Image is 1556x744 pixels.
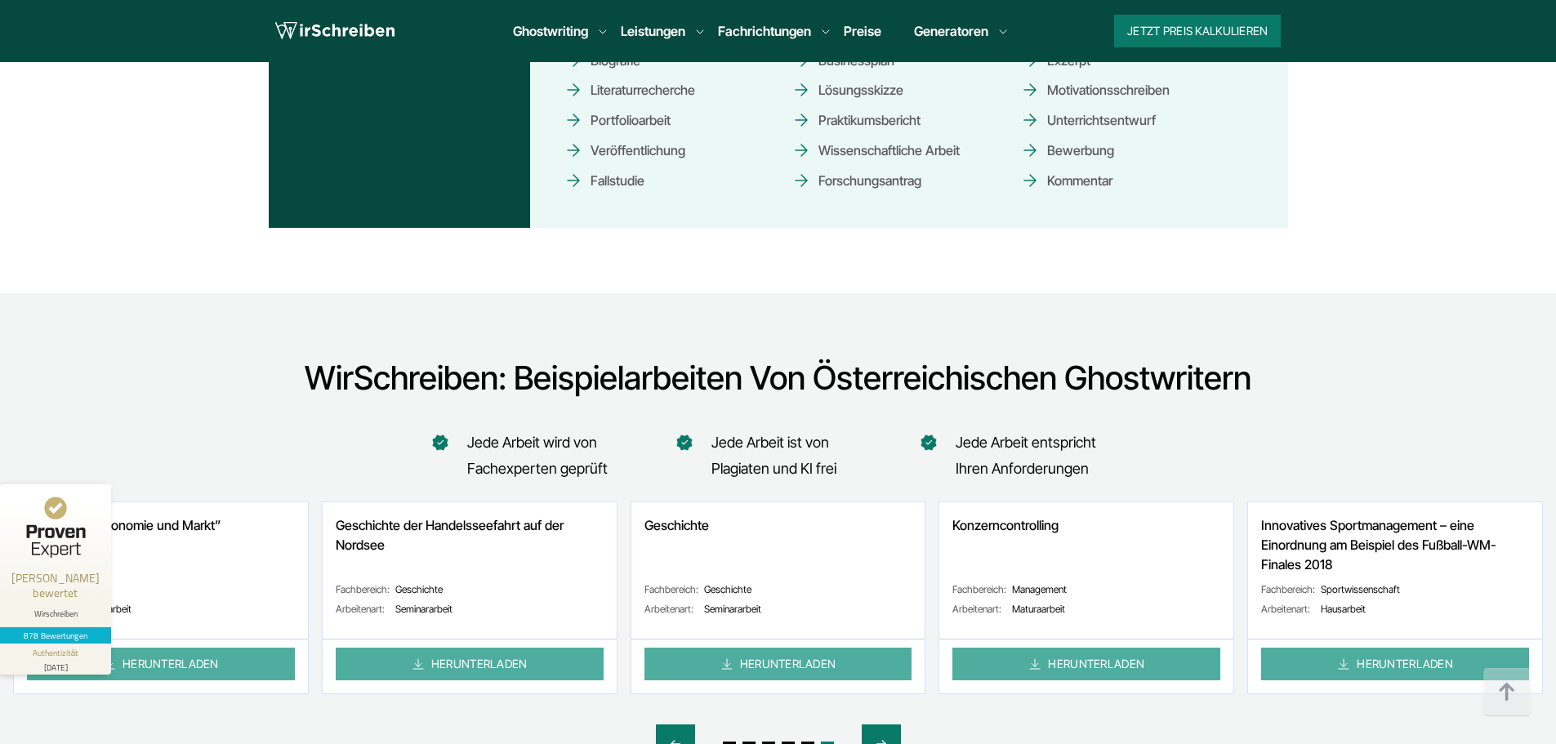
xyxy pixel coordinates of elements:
span: Arbeitenart: [1261,603,1317,616]
span: Management [952,583,1220,596]
span: BWL [27,583,295,596]
span: Fachbereich: [952,583,1009,596]
span: Bewerbung [1020,136,1114,165]
span: Hausarbeit [27,603,295,616]
span: Geschichte [336,583,604,596]
span: Arbeitenart: [336,603,392,616]
span: Arbeitenart: [644,603,701,616]
span: Arbeitenart: [952,603,1009,616]
a: Leistungen [621,21,685,41]
li: Jede Arbeit entspricht Ihren Anforderungen [926,430,1130,482]
div: 6 / 6 [631,501,926,694]
h2: WirSchreiben: Beispielarbeiten von österreichischen Ghostwritern [204,359,1352,398]
div: 1 / 6 [939,501,1234,694]
span: Fallstudie [564,166,644,194]
span: Wissenschaftliche Arbeit [791,136,960,165]
li: Jede Arbeit ist von Plagiaten und KI frei [682,430,885,482]
span: Fachbereich: [336,583,392,596]
span: Lösungsskizze [791,76,903,105]
img: logo wirschreiben [275,19,395,43]
a: HERUNTERLADEN [952,648,1220,680]
a: HERUNTERLADEN [336,648,604,680]
button: Jetzt Preis kalkulieren [1114,15,1281,47]
span: Geschichte der Handelsseefahrt auf der Nordsee [336,515,604,555]
span: Seminararbeit [336,603,604,616]
span: Seminararbeit [644,603,912,616]
div: 2 / 6 [1247,501,1543,694]
span: Fachbereich: [644,583,701,596]
span: Kommentar [1020,166,1112,194]
a: Preise [844,23,881,39]
span: Literaturrecherche [564,76,695,105]
a: Fachrichtungen [718,21,811,41]
span: Konzerncontrolling [952,515,1220,555]
span: Geschichte [644,583,912,596]
div: Wirschreiben [7,608,105,619]
span: Workbook “Ökonomie und Markt” [27,515,295,555]
span: Praktikumsbericht [791,106,921,135]
a: HERUNTERLADEN [27,648,295,680]
img: button top [1482,668,1531,717]
span: Motivationsschreiben [1020,76,1170,105]
span: Veröffentlichung [564,136,685,165]
span: Hausarbeit [1261,603,1529,616]
span: Sportwissenschaft [1261,583,1529,596]
span: Geschichte [644,515,912,555]
div: 4 / 6 [13,501,309,694]
span: Unterrichtsentwurf [1020,106,1156,135]
span: Innovatives Sportmanagement – eine Einordnung am Beispiel des Fußball-WM-Finales 2018 [1261,515,1529,555]
a: Generatoren [914,21,988,41]
span: Fachbereich: [1261,583,1317,596]
div: [DATE] [7,659,105,671]
a: Ghostwriting [513,21,588,41]
a: HERUNTERLADEN [1261,648,1529,680]
span: Maturaarbeit [952,603,1220,616]
a: HERUNTERLADEN [644,648,912,680]
div: Authentizität [33,647,79,659]
li: Jede Arbeit wird von Fachexperten geprüft [438,430,641,482]
div: 5 / 6 [322,501,617,694]
span: Portfolioarbeit [564,106,671,135]
span: Forschungsantrag [791,166,921,194]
